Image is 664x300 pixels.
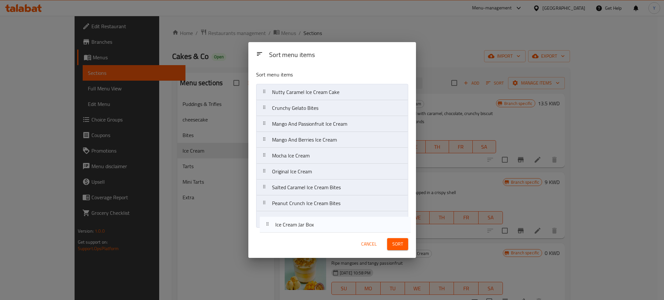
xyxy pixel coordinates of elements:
[359,238,379,250] button: Cancel
[361,240,377,248] span: Cancel
[256,71,377,79] p: Sort menu items
[387,238,408,250] button: Sort
[267,48,411,63] div: Sort menu items
[392,240,403,248] span: Sort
